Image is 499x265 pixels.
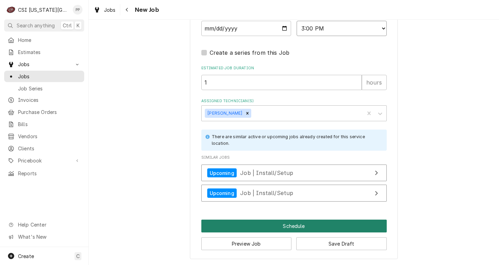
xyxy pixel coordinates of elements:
[201,155,387,205] div: Similar Jobs
[18,61,70,68] span: Jobs
[4,19,84,32] button: Search anythingCtrlK
[4,46,84,58] a: Estimates
[240,169,293,176] span: Job | Install/Setup
[4,71,84,82] a: Jobs
[362,75,387,90] div: hours
[18,157,70,164] span: Pricebook
[244,109,251,118] div: Remove Wylin Ming
[77,22,80,29] span: K
[18,73,81,80] span: Jobs
[4,168,84,179] a: Reports
[201,237,292,250] button: Preview Job
[18,121,81,128] span: Bills
[201,220,387,232] button: Schedule
[18,96,81,104] span: Invoices
[201,165,387,182] a: View Job
[201,98,387,121] div: Assigned Technician(s)
[4,155,84,166] a: Go to Pricebook
[4,131,84,142] a: Vendors
[4,94,84,106] a: Invoices
[6,5,16,15] div: C
[4,106,84,118] a: Purchase Orders
[201,65,387,71] label: Estimated Job Duration
[73,5,82,15] div: Philip Potter's Avatar
[18,253,34,259] span: Create
[296,237,387,250] button: Save Draft
[201,232,387,250] div: Button Group Row
[4,219,84,230] a: Go to Help Center
[207,168,237,178] div: Upcoming
[18,133,81,140] span: Vendors
[201,98,387,104] label: Assigned Technician(s)
[201,21,291,36] input: Date
[4,34,84,46] a: Home
[18,170,81,177] span: Reports
[207,188,237,198] div: Upcoming
[18,108,81,116] span: Purchase Orders
[18,233,80,240] span: What's New
[18,221,80,228] span: Help Center
[4,83,84,94] a: Job Series
[201,155,387,160] span: Similar Jobs
[4,231,84,242] a: Go to What's New
[212,134,380,147] div: There are similar active or upcoming jobs already created for this service location.
[73,5,82,15] div: PP
[76,253,80,260] span: C
[297,21,387,36] select: Time Select
[4,59,84,70] a: Go to Jobs
[201,11,387,36] div: Estimated Arrival Time
[4,143,84,154] a: Clients
[122,4,133,15] button: Navigate back
[240,189,293,196] span: Job | Install/Setup
[63,22,72,29] span: Ctrl
[133,5,159,15] span: New Job
[6,5,16,15] div: CSI Kansas City's Avatar
[17,22,55,29] span: Search anything
[18,145,81,152] span: Clients
[205,109,244,118] div: [PERSON_NAME]
[18,36,81,44] span: Home
[18,85,81,92] span: Job Series
[201,185,387,202] a: View Job
[4,118,84,130] a: Bills
[91,4,119,16] a: Jobs
[18,6,69,14] div: CSI [US_STATE][GEOGRAPHIC_DATA]
[201,220,387,232] div: Button Group Row
[210,48,290,57] label: Create a series from this Job
[201,220,387,250] div: Button Group
[201,65,387,90] div: Estimated Job Duration
[104,6,116,14] span: Jobs
[18,48,81,56] span: Estimates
